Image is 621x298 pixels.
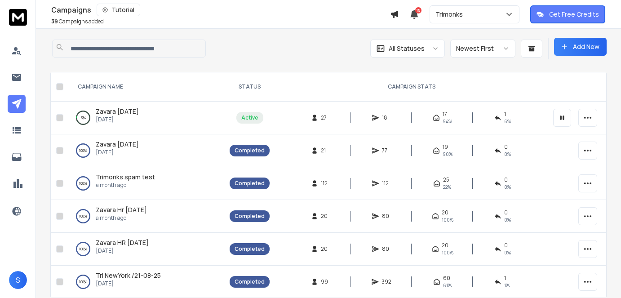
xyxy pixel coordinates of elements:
span: 15 [415,7,421,13]
p: 100 % [79,146,87,155]
span: 100 % [442,216,453,223]
p: All Statuses [389,44,425,53]
span: 25 [443,176,449,183]
button: S [9,271,27,289]
span: 100 % [442,249,453,256]
span: 0 [504,209,508,216]
td: 3%Zavara [DATE][DATE] [67,102,224,134]
p: [DATE] [96,149,139,156]
span: Tri NewYork /21-08-25 [96,271,161,280]
span: 392 [381,278,391,285]
span: 19 [443,143,448,151]
td: 100%Zavara Hr [DATE]a month ago [67,200,224,233]
a: Zavara [DATE] [96,140,139,149]
p: 3 % [81,113,86,122]
span: 60 [443,275,450,282]
div: Completed [235,213,265,220]
span: 77 [382,147,391,154]
p: a month ago [96,182,155,189]
p: Campaigns added [51,18,104,25]
p: 100 % [79,245,87,254]
span: 1 % [504,282,510,289]
span: 20 [321,245,330,253]
span: 20 [442,209,448,216]
span: Zavara [DATE] [96,140,139,148]
p: 100 % [79,212,87,221]
button: Get Free Credits [530,5,605,23]
td: 100%Trimonks spam testa month ago [67,167,224,200]
span: 0 [504,143,508,151]
span: 112 [321,180,330,187]
span: 90 % [443,151,452,158]
div: Completed [235,147,265,154]
span: 27 [321,114,330,121]
th: CAMPAIGN NAME [67,72,224,102]
p: [DATE] [96,280,161,287]
div: Completed [235,245,265,253]
p: 100 % [79,179,87,188]
span: 18 [382,114,391,121]
span: 1 [504,275,506,282]
span: 80 [382,245,391,253]
span: 39 [51,18,58,25]
span: 99 [321,278,330,285]
span: 17 [443,111,447,118]
button: Tutorial [97,4,140,16]
td: 100%Zavara HR [DATE][DATE] [67,233,224,266]
span: 0 [504,242,508,249]
span: 6 % [504,118,511,125]
th: CAMPAIGN STATS [275,72,548,102]
span: 80 [382,213,391,220]
span: Zavara [DATE] [96,107,139,116]
p: [DATE] [96,247,149,254]
p: [DATE] [96,116,139,123]
a: Trimonks spam test [96,173,155,182]
span: 94 % [443,118,452,125]
td: 100%Zavara [DATE][DATE] [67,134,224,167]
span: 20 [321,213,330,220]
span: 0 % [504,249,511,256]
a: Tri NewYork /21-08-25 [96,271,161,280]
p: Get Free Credits [549,10,599,19]
span: 0 % [504,183,511,191]
p: Trimonks [435,10,466,19]
div: Completed [235,180,265,187]
p: 100 % [79,277,87,286]
span: 22 % [443,183,451,191]
span: 20 [442,242,448,249]
div: Campaigns [51,4,390,16]
a: Zavara [DATE] [96,107,139,116]
th: STATUS [224,72,275,102]
span: 61 % [443,282,452,289]
div: Completed [235,278,265,285]
span: 0 [504,176,508,183]
a: Zavara Hr [DATE] [96,205,147,214]
button: Add New [554,38,607,56]
span: 112 [382,180,391,187]
button: Newest First [450,40,515,58]
span: 1 [504,111,506,118]
p: a month ago [96,214,147,222]
a: Zavara HR [DATE] [96,238,149,247]
div: Active [241,114,258,121]
span: 0 % [504,151,511,158]
span: 0 % [504,216,511,223]
span: 21 [321,147,330,154]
